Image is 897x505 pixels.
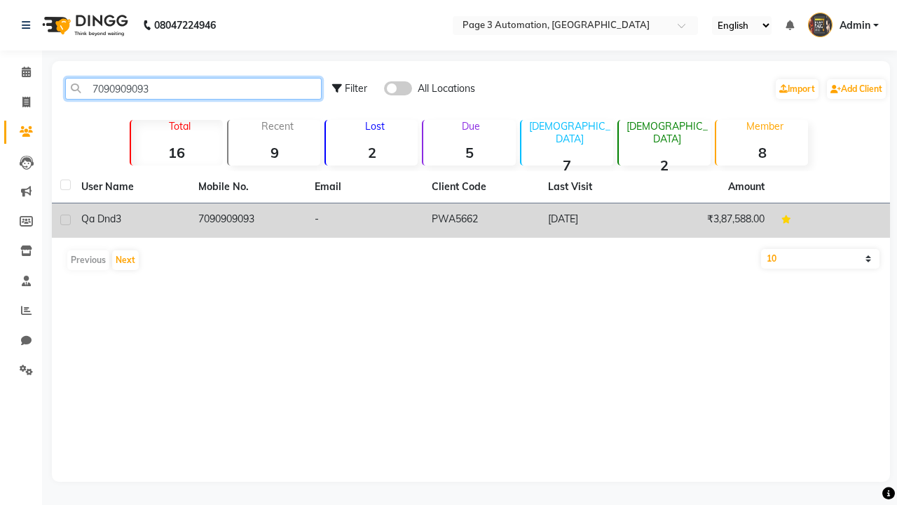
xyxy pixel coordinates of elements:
[776,79,819,99] a: Import
[234,120,320,133] p: Recent
[657,203,774,238] td: ₹3,87,588.00
[426,120,515,133] p: Due
[137,120,223,133] p: Total
[112,250,139,270] button: Next
[131,144,223,161] strong: 16
[306,203,423,238] td: -
[154,6,216,45] b: 08047224946
[36,6,132,45] img: logo
[527,120,613,145] p: [DEMOGRAPHIC_DATA]
[716,144,808,161] strong: 8
[521,156,613,174] strong: 7
[423,203,540,238] td: PWA5662
[345,82,367,95] span: Filter
[418,81,475,96] span: All Locations
[73,171,190,203] th: User Name
[827,79,886,99] a: Add Client
[65,78,322,100] input: Search by Name/Mobile/Email/Code
[722,120,808,133] p: Member
[228,144,320,161] strong: 9
[840,18,870,33] span: Admin
[619,156,711,174] strong: 2
[81,213,121,225] span: Qa Dnd3
[540,203,657,238] td: [DATE]
[423,144,515,161] strong: 5
[190,203,307,238] td: 7090909093
[624,120,711,145] p: [DEMOGRAPHIC_DATA]
[808,13,833,37] img: Admin
[540,171,657,203] th: Last Visit
[326,144,418,161] strong: 2
[423,171,540,203] th: Client Code
[331,120,418,133] p: Lost
[306,171,423,203] th: Email
[190,171,307,203] th: Mobile No.
[720,171,773,203] th: Amount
